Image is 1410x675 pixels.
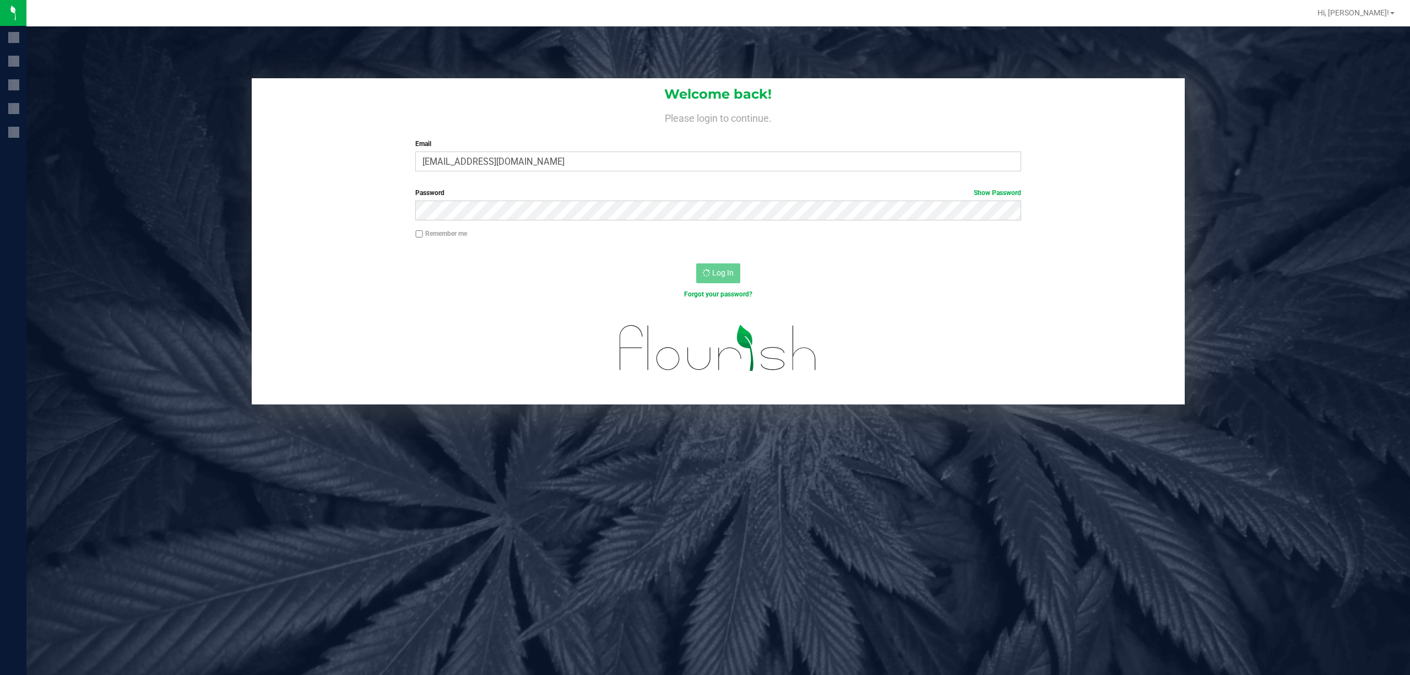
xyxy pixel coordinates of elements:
span: Log In [712,268,734,277]
img: flourish_logo.svg [601,311,835,386]
a: Show Password [974,189,1021,197]
button: Log In [696,263,740,283]
h1: Welcome back! [252,87,1185,101]
a: Forgot your password? [684,290,752,298]
label: Remember me [415,229,467,239]
h4: Please login to continue. [252,110,1185,123]
input: Remember me [415,230,423,238]
label: Email [415,139,1021,149]
span: Password [415,189,444,197]
span: Hi, [PERSON_NAME]! [1317,8,1389,17]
